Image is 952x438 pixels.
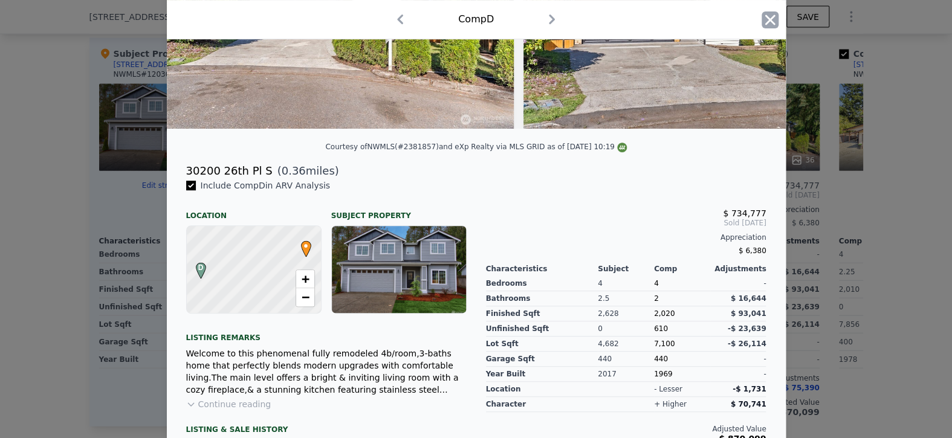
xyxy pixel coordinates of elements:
div: 440 [598,352,654,367]
div: 0 [598,321,654,337]
div: - lesser [654,384,682,394]
div: - [710,367,766,382]
div: Comp [654,264,710,274]
div: - [710,276,766,291]
span: 4 [654,279,659,288]
span: 2,020 [654,309,675,318]
span: -$ 26,114 [728,340,766,348]
div: Subject [598,264,654,274]
div: Location [186,201,322,221]
div: - [710,352,766,367]
span: D [193,262,209,273]
span: $ 6,380 [739,246,766,255]
div: 1969 [654,367,710,382]
img: NWMLS Logo [617,143,627,152]
div: Finished Sqft [486,306,598,321]
div: Garage Sqft [486,352,598,367]
span: ( miles) [273,163,339,179]
button: Continue reading [186,398,271,410]
div: 4,682 [598,337,654,352]
div: + higher [654,399,687,409]
span: − [301,289,309,304]
a: Zoom in [296,270,314,288]
span: + [301,271,309,286]
div: 2 [654,291,710,306]
div: Bathrooms [486,291,598,306]
div: Appreciation [486,233,766,242]
div: Adjustments [710,264,766,274]
span: 610 [654,324,668,333]
div: Characteristics [486,264,598,274]
span: Sold [DATE] [486,218,766,228]
div: 4 [598,276,654,291]
div: Subject Property [331,201,467,221]
div: • [298,240,305,248]
span: 7,100 [654,340,675,348]
span: • [298,237,314,255]
div: Courtesy of NWMLS (#2381857) and eXp Realty via MLS GRID as of [DATE] 10:19 [325,143,626,151]
div: 2.5 [598,291,654,306]
div: Bedrooms [486,276,598,291]
span: -$ 1,731 [733,385,766,393]
span: -$ 23,639 [728,324,766,333]
div: D [193,262,200,269]
div: Unfinished Sqft [486,321,598,337]
div: location [486,382,598,397]
a: Zoom out [296,288,314,306]
span: Include Comp D in ARV Analysis [196,181,335,190]
div: Adjusted Value [486,424,766,434]
div: 30200 26th Pl S [186,163,273,179]
div: Welcome to this phenomenal fully remodeled 4b/room,3-baths home that perfectly blends modern upgr... [186,347,467,396]
span: $ 16,644 [731,294,766,303]
span: 0.36 [282,164,306,177]
div: Listing remarks [186,323,467,343]
div: 2,628 [598,306,654,321]
div: LISTING & SALE HISTORY [186,425,467,437]
span: $ 734,777 [723,208,766,218]
div: character [486,397,598,412]
div: 2017 [598,367,654,382]
div: Lot Sqft [486,337,598,352]
span: $ 93,041 [731,309,766,318]
span: 440 [654,355,668,363]
div: Comp D [458,12,494,27]
div: Year Built [486,367,598,382]
span: $ 70,741 [731,400,766,408]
